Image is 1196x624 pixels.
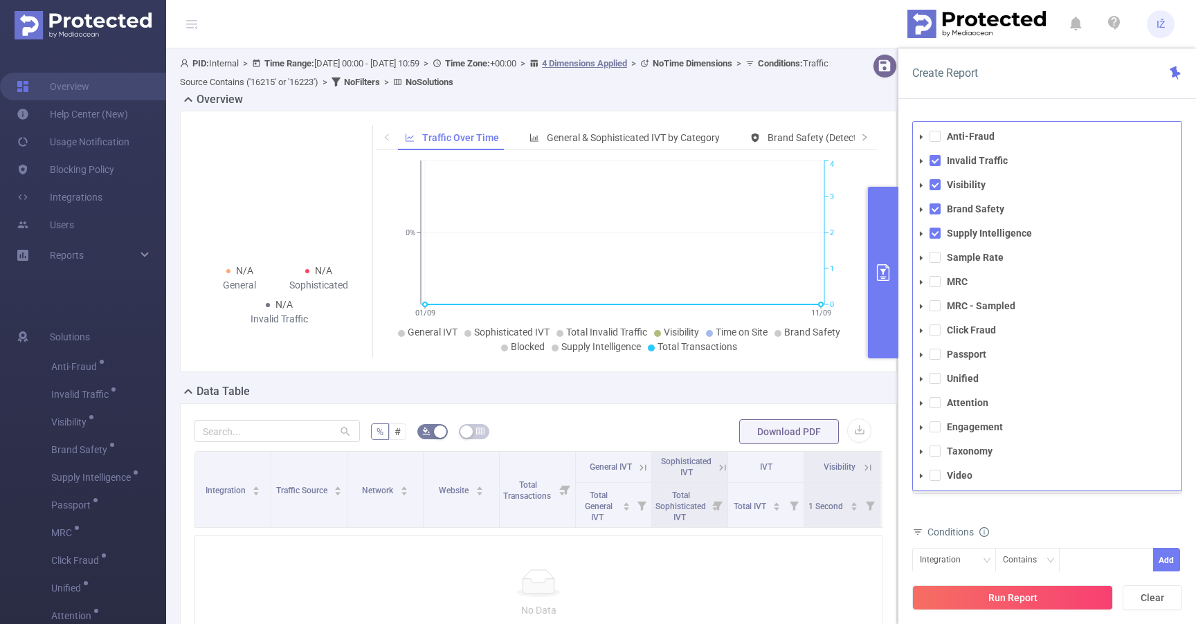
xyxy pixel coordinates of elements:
[566,327,647,338] span: Total Invalid Traffic
[50,241,84,269] a: Reports
[422,132,499,143] span: Traffic Over Time
[408,327,457,338] span: General IVT
[362,486,395,495] span: Network
[197,91,243,108] h2: Overview
[197,383,250,400] h2: Data Table
[1153,548,1180,572] button: Add
[561,341,641,352] span: Supply Intelligence
[276,486,329,495] span: Traffic Source
[406,228,415,237] tspan: 0%
[623,500,631,504] i: icon: caret-up
[239,58,252,68] span: >
[1123,585,1182,610] button: Clear
[947,397,988,408] strong: Attention
[334,484,342,493] div: Sort
[918,472,925,479] i: icon: caret-down
[808,502,845,511] span: 1 Second
[824,462,855,472] span: Visibility
[192,58,209,68] b: PID:
[830,192,834,201] tspan: 3
[716,327,768,338] span: Time on Site
[236,265,253,276] span: N/A
[810,309,831,318] tspan: 11/09
[475,484,484,493] div: Sort
[194,420,360,442] input: Search...
[344,77,380,87] b: No Filters
[252,484,260,493] div: Sort
[206,603,871,618] p: No Data
[585,490,613,522] span: Total General IVT
[655,490,706,522] span: Total Sophisticated IVT
[653,58,732,68] b: No Time Dimensions
[947,470,972,481] strong: Video
[439,486,471,495] span: Website
[17,128,129,156] a: Usage Notification
[17,156,114,183] a: Blocking Policy
[253,490,260,494] i: icon: caret-down
[405,133,415,143] i: icon: line-chart
[15,11,152,39] img: Protected Media
[947,300,1015,311] strong: MRC - Sampled
[50,323,90,351] span: Solutions
[422,427,431,435] i: icon: bg-colors
[590,462,632,472] span: General IVT
[918,376,925,383] i: icon: caret-down
[860,133,869,141] i: icon: right
[275,299,293,310] span: N/A
[445,58,490,68] b: Time Zone:
[511,341,545,352] span: Blocked
[474,327,550,338] span: Sophisticated IVT
[253,484,260,488] i: icon: caret-up
[912,585,1113,610] button: Run Report
[280,278,359,293] div: Sophisticated
[918,255,925,261] i: icon: caret-down
[318,77,332,87] span: >
[503,480,553,501] span: Total Transactions
[315,265,332,276] span: N/A
[773,500,781,504] i: icon: caret-up
[947,276,968,287] strong: MRC
[1046,556,1055,566] i: icon: down
[918,448,925,455] i: icon: caret-down
[51,528,77,538] span: MRC
[51,445,112,455] span: Brand Safety
[918,182,925,189] i: icon: caret-down
[830,300,834,309] tspan: 0
[947,252,1004,263] strong: Sample Rate
[415,309,435,318] tspan: 01/09
[51,583,86,593] span: Unified
[17,211,74,239] a: Users
[476,427,484,435] i: icon: table
[1157,10,1166,38] span: IŽ
[51,389,114,399] span: Invalid Traffic
[947,421,1003,432] strong: Engagement
[661,457,712,477] span: Sophisticated IVT
[180,59,192,68] i: icon: user
[17,73,89,100] a: Overview
[947,203,1004,214] strong: Brand Safety
[206,486,248,495] span: Integration
[51,556,104,565] span: Click Fraud
[830,264,834,273] tspan: 1
[947,179,986,190] strong: Visibility
[51,472,136,482] span: Supply Intelligence
[516,58,529,68] span: >
[547,132,720,143] span: General & Sophisticated IVT by Category
[927,526,989,538] span: Conditions
[918,230,925,237] i: icon: caret-down
[180,58,828,87] span: Internal [DATE] 00:00 - [DATE] 10:59 +00:00
[947,324,996,336] strong: Click Fraud
[17,183,102,211] a: Integrations
[850,500,858,504] i: icon: caret-up
[773,505,781,509] i: icon: caret-down
[983,556,991,566] i: icon: down
[1003,549,1046,571] div: Contains
[918,134,925,140] i: icon: caret-down
[51,362,102,371] span: Anti-Fraud
[400,490,408,494] i: icon: caret-down
[529,133,539,143] i: icon: bar-chart
[947,373,979,384] strong: Unified
[406,77,453,87] b: No Solutions
[419,58,433,68] span: >
[979,527,989,537] i: icon: info-circle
